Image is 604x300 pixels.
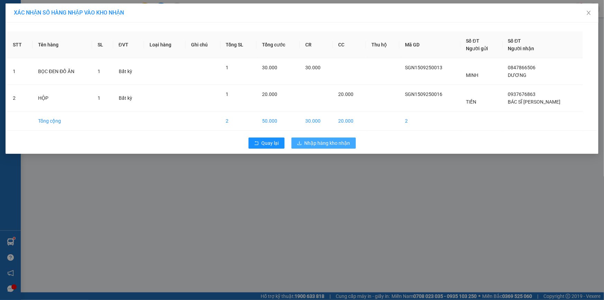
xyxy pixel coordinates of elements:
[45,21,115,30] div: HÔM
[113,58,144,85] td: Bất kỳ
[305,65,321,70] span: 30.000
[14,9,124,16] span: XÁC NHẬN SỐ HÀNG NHẬP VÀO KHO NHẬN
[333,32,366,58] th: CC
[339,91,354,97] span: 20.000
[399,112,460,131] td: 2
[262,139,279,147] span: Quay lại
[508,65,536,70] span: 0847866506
[33,112,92,131] td: Tổng cộng
[333,112,366,131] td: 20.000
[98,95,100,101] span: 1
[220,32,257,58] th: Tổng SL
[405,65,442,70] span: SGN1509250013
[508,72,527,78] span: DƯƠNG
[226,91,229,97] span: 1
[113,32,144,58] th: ĐVT
[7,58,33,85] td: 1
[508,38,521,44] span: Số ĐT
[33,58,92,85] td: BỌC ĐEN ĐỒ ĂN
[33,32,92,58] th: Tên hàng
[113,85,144,112] td: Bất kỳ
[44,44,116,53] div: 50.000
[579,3,598,23] button: Close
[586,10,592,16] span: close
[249,138,285,149] button: rollbackQuay lại
[291,138,356,149] button: downloadNhập hàng kho nhận
[300,32,333,58] th: CR
[220,112,257,131] td: 2
[366,32,399,58] th: Thu hộ
[45,6,62,13] span: Nhận:
[466,38,479,44] span: Số ĐT
[186,32,220,58] th: Ghi chú
[92,32,113,58] th: SL
[508,91,536,97] span: 0937676863
[6,6,40,23] div: Cầu Ngang
[466,99,477,105] span: TIẾN
[508,46,534,51] span: Người nhận
[45,30,115,39] div: 0909301001
[262,65,277,70] span: 30.000
[466,46,488,51] span: Người gửi
[44,45,54,53] span: CC :
[45,6,115,21] div: [GEOGRAPHIC_DATA]
[144,32,186,58] th: Loại hàng
[98,69,100,74] span: 1
[262,91,277,97] span: 20.000
[254,141,259,146] span: rollback
[7,32,33,58] th: STT
[300,112,333,131] td: 30.000
[399,32,460,58] th: Mã GD
[226,65,229,70] span: 1
[405,91,442,97] span: SGN1509250016
[6,7,17,14] span: Gửi:
[466,72,479,78] span: MINH
[256,32,300,58] th: Tổng cước
[508,99,561,105] span: BÁC SĨ [PERSON_NAME]
[256,112,300,131] td: 50.000
[297,141,302,146] span: download
[305,139,350,147] span: Nhập hàng kho nhận
[7,85,33,112] td: 2
[33,85,92,112] td: HỘP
